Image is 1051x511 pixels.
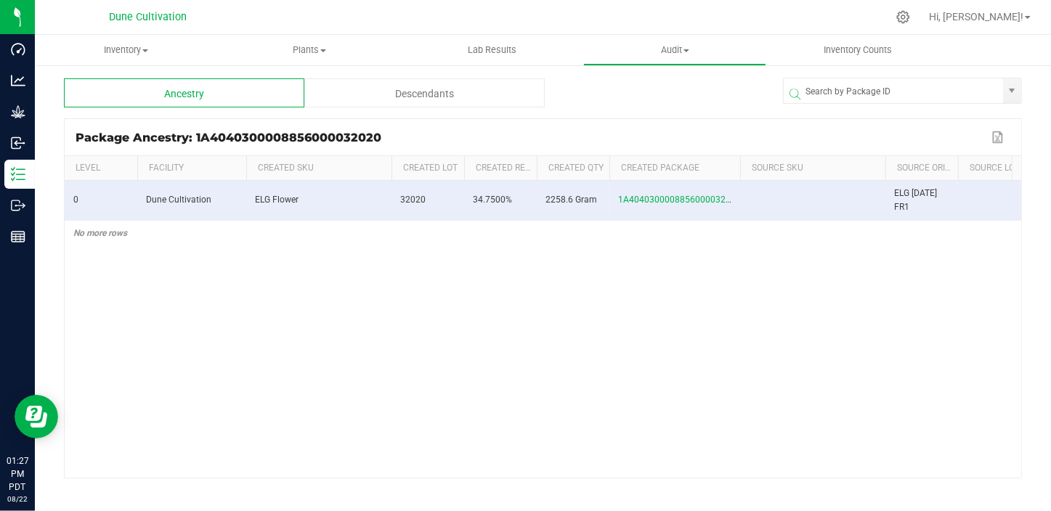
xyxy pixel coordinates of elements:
[11,105,25,119] inline-svg: Grow
[35,44,218,57] span: Inventory
[464,156,537,181] th: Created Ref Field
[929,11,1023,23] span: Hi, [PERSON_NAME]!
[584,44,766,57] span: Audit
[804,44,912,57] span: Inventory Counts
[583,35,766,65] a: Audit
[110,11,187,23] span: Dune Cultivation
[246,156,391,181] th: Created SKU
[473,195,512,205] span: 34.7500%
[15,395,58,438] iframe: Resource center
[64,78,304,107] div: Ancestry
[65,156,137,181] th: Level
[11,198,25,213] inline-svg: Outbound
[784,78,1003,105] input: Search by Package ID
[618,195,741,205] span: 1A4040300008856000032020
[11,167,25,181] inline-svg: Inventory
[766,35,949,65] a: Inventory Counts
[400,195,426,205] span: 32020
[401,35,584,65] a: Lab Results
[740,156,885,181] th: Source SKU
[537,156,609,181] th: Created Qty
[391,156,464,181] th: Created Lot
[255,195,299,205] span: ELG Flower
[304,78,545,107] div: Descendants
[11,42,25,57] inline-svg: Dashboard
[137,156,246,181] th: Facility
[11,136,25,150] inline-svg: Inbound
[7,454,28,494] p: 01:27 PM PDT
[73,195,78,205] span: 0
[989,128,1010,147] button: Export to Excel
[885,156,958,181] th: Source Origin Harvests
[545,195,597,205] span: 2258.6 Gram
[218,35,401,65] a: Plants
[73,228,127,238] span: No more rows
[219,44,400,57] span: Plants
[11,73,25,88] inline-svg: Analytics
[609,156,740,181] th: Created Package
[76,131,989,144] div: Package Ancestry: 1A4040300008856000032020
[35,35,218,65] a: Inventory
[146,195,211,205] span: Dune Cultivation
[958,156,1031,181] th: Source Lot
[894,188,937,212] span: ELG [DATE] FR1
[894,10,912,24] div: Manage settings
[448,44,536,57] span: Lab Results
[11,229,25,244] inline-svg: Reports
[7,494,28,504] p: 08/22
